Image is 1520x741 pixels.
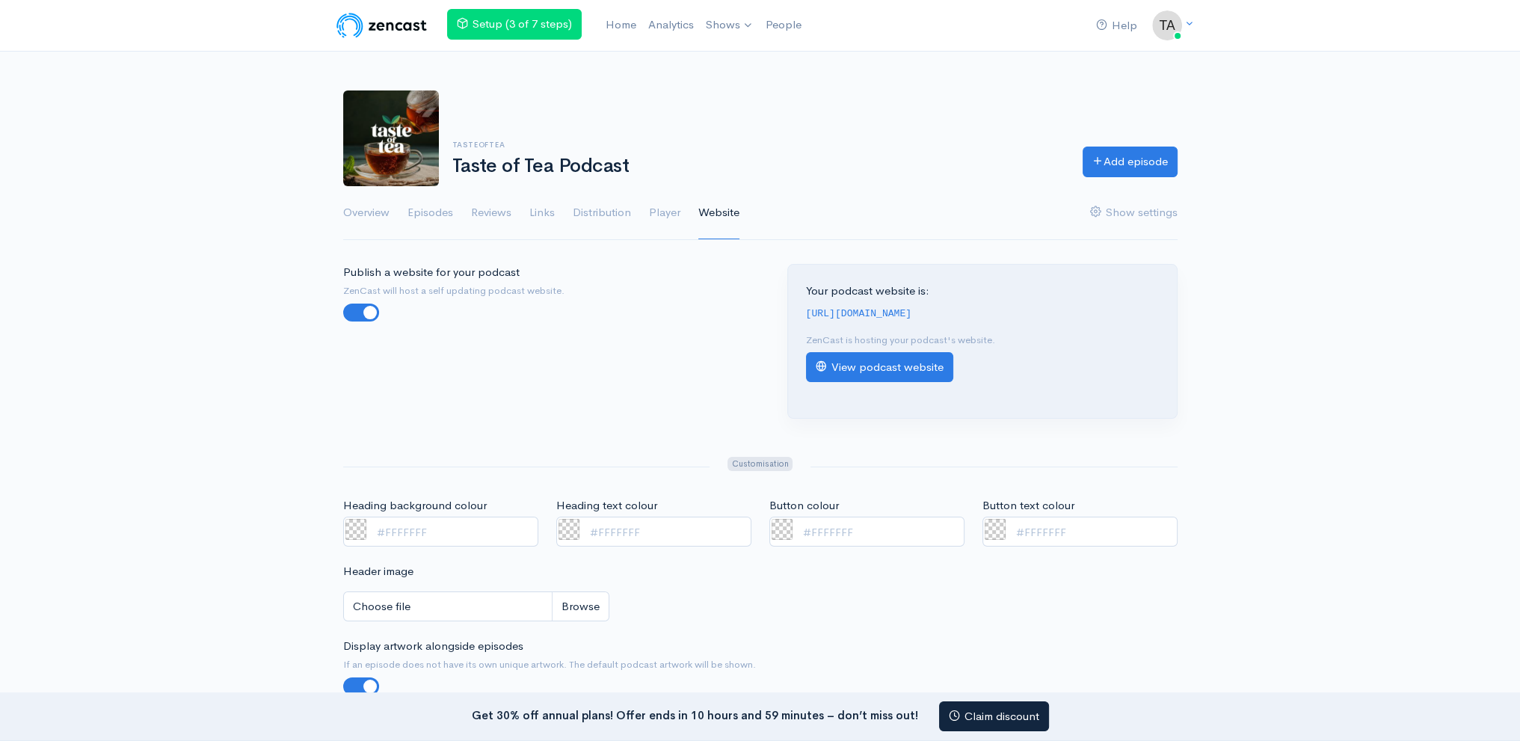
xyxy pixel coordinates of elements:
a: Episodes [407,186,453,240]
a: Reviews [471,186,511,240]
label: Header image [343,563,413,580]
label: Heading background colour [343,497,487,514]
input: #FFFFFFF [769,517,964,547]
a: Home [600,9,642,41]
a: Links [529,186,555,240]
a: Distribution [573,186,631,240]
span: Customisation [727,457,793,471]
a: Show settings [1090,186,1178,240]
label: Button text colour [982,497,1074,514]
p: ZenCast is hosting your podcast's website. [806,333,1159,348]
h1: Taste of Tea Podcast [452,156,1065,177]
p: Your podcast website is: [806,283,1159,300]
label: Display artwork alongside episodes [343,638,523,655]
label: Button colour [769,497,839,514]
a: People [760,9,807,41]
strong: Get 30% off annual plans! Offer ends in 10 hours and 59 minutes – don’t miss out! [472,707,918,722]
a: Player [649,186,680,240]
input: #FFFFFFF [556,517,751,547]
a: View podcast website [806,352,953,383]
a: Add episode [1083,147,1178,177]
small: If an episode does not have its own unique artwork. The default podcast artwork will be shown. [343,657,1178,672]
a: Analytics [642,9,700,41]
label: Publish a website for your podcast [343,264,520,281]
a: Claim discount [939,701,1049,732]
code: [URL][DOMAIN_NAME] [806,308,912,319]
a: Shows [700,9,760,42]
a: Website [698,186,739,240]
small: ZenCast will host a self updating podcast website. [343,283,751,298]
a: Help [1090,10,1143,42]
input: #FFFFFFF [343,517,538,547]
a: Overview [343,186,390,240]
img: ... [1152,10,1182,40]
label: Heading text colour [556,497,657,514]
a: Setup (3 of 7 steps) [447,9,582,40]
img: ZenCast Logo [334,10,429,40]
h6: tasteoftea [452,141,1065,149]
input: #FFFFFFF [982,517,1178,547]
